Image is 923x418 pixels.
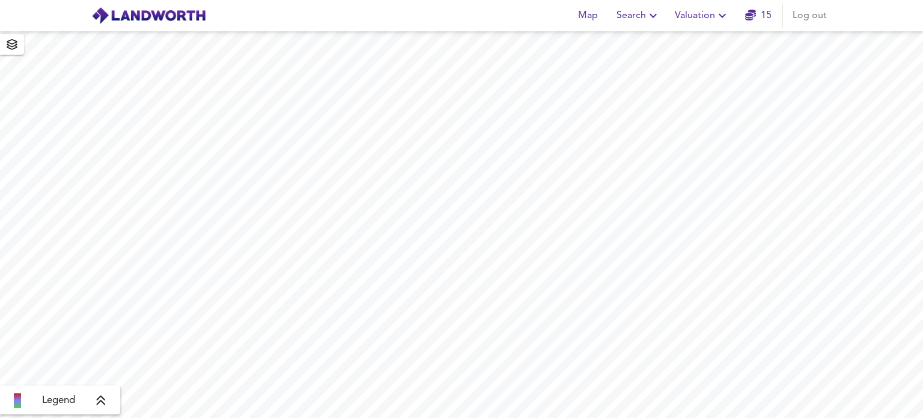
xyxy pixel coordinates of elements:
button: 15 [739,4,778,28]
span: Legend [42,393,75,408]
button: Log out [788,4,832,28]
span: Search [617,7,660,24]
button: Valuation [670,4,734,28]
span: Map [573,7,602,24]
span: Log out [793,7,827,24]
button: Map [568,4,607,28]
span: Valuation [675,7,730,24]
img: logo [91,7,206,25]
a: 15 [745,7,772,24]
button: Search [612,4,665,28]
